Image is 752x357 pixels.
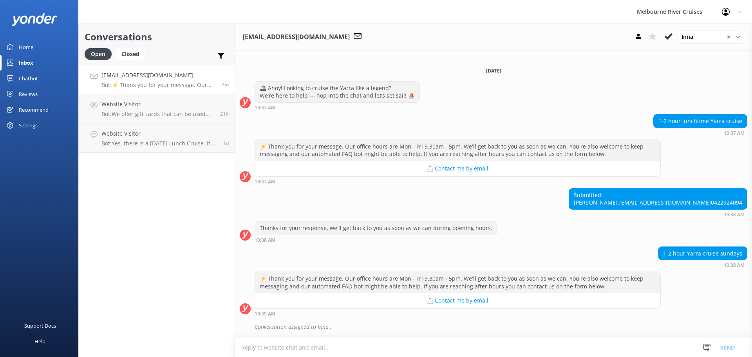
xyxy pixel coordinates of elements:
p: Bot: Yes, there is a [DATE] Lunch Cruise. It is a 3-hour festive experience on [DATE], running fr... [101,140,217,147]
button: 📩 Contact me by email [255,161,660,176]
div: Help [34,333,45,349]
img: yonder-white-logo.png [12,13,57,26]
div: Inbox [19,55,33,71]
h3: [EMAIL_ADDRESS][DOMAIN_NAME] [243,32,350,42]
div: 1-2 hour Yarra cruise sundays [658,247,747,260]
div: Thanks for your response, we'll get back to you as soon as we can during opening hours. [255,221,497,235]
p: Bot: We offer gift cards that can be used for any of our cruises, including the dinner cruise. Yo... [101,111,214,118]
div: ⚡ Thank you for your message. Our office hours are Mon - Fri 9.30am - 5pm. We'll get back to you ... [255,272,660,293]
a: Open [85,49,116,58]
div: Open [85,48,112,60]
span: ✕ [727,33,730,41]
div: Recommend [19,102,49,118]
a: Website VisitorBot:We offer gift cards that can be used for any of our cruises, including the din... [79,94,235,123]
strong: 10:37 AM [255,105,275,110]
a: [EMAIL_ADDRESS][DOMAIN_NAME]Bot:⚡ Thank you for your message. Our office hours are Mon - Fri 9.30... [79,65,235,94]
span: 01:14pm 17-Aug-2025 (UTC +10:00) Australia/Sydney [220,111,229,117]
div: Conversation assigned to Inna . [255,320,747,333]
div: 10:39am 18-Aug-2025 (UTC +10:00) Australia/Sydney [255,311,661,316]
span: 08:17am 17-Aug-2025 (UTC +10:00) Australia/Sydney [223,140,229,147]
strong: 10:37 AM [255,179,275,184]
div: Settings [19,118,38,133]
a: [EMAIL_ADDRESS][DOMAIN_NAME] [619,199,711,206]
button: 📩 Contact me by email [255,293,660,308]
div: 10:38am 18-Aug-2025 (UTC +10:00) Australia/Sydney [255,237,497,243]
div: Closed [116,48,145,60]
a: Closed [116,49,149,58]
div: Reviews [19,86,38,102]
h4: [EMAIL_ADDRESS][DOMAIN_NAME] [101,71,216,80]
div: 2025-08-18T00:45:30.195 [240,320,747,333]
a: Website VisitorBot:Yes, there is a [DATE] Lunch Cruise. It is a 3-hour festive experience on [DAT... [79,123,235,153]
strong: 10:39 AM [255,312,275,316]
strong: 10:38 AM [724,263,745,268]
div: Home [19,39,33,55]
span: Inna [681,33,698,41]
div: 🚢 Ahoy! Looking to cruise the Yarra like a legend? We’re here to help — hop into the chat and let... [255,82,419,102]
p: Bot: ⚡ Thank you for your message. Our office hours are Mon - Fri 9.30am - 5pm. We'll get back to... [101,82,216,89]
div: 10:37am 18-Aug-2025 (UTC +10:00) Australia/Sydney [653,130,747,136]
div: ⚡ Thank you for your message. Our office hours are Mon - Fri 9.30am - 5pm. We'll get back to you ... [255,140,660,161]
h2: Conversations [85,29,229,44]
div: 10:37am 18-Aug-2025 (UTC +10:00) Australia/Sydney [255,105,420,110]
div: 10:38am 18-Aug-2025 (UTC +10:00) Australia/Sydney [658,262,747,268]
span: 10:38am 18-Aug-2025 (UTC +10:00) Australia/Sydney [222,81,229,88]
strong: 10:38 AM [255,238,275,243]
div: 10:37am 18-Aug-2025 (UTC +10:00) Australia/Sydney [255,179,661,184]
strong: 10:38 AM [724,212,745,217]
div: Support Docs [24,318,56,333]
h4: Website Visitor [101,100,214,109]
strong: 10:37 AM [724,131,745,136]
div: 10:38am 18-Aug-2025 (UTC +10:00) Australia/Sydney [569,212,747,217]
div: Assign User [678,31,744,43]
div: Chatbot [19,71,38,86]
span: [DATE] [481,67,506,74]
h4: Website Visitor [101,129,217,138]
div: Submitted: [PERSON_NAME]. 0422924094 [569,188,747,209]
div: 1-2 hour lunchtime Yarra cruise [654,114,747,128]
